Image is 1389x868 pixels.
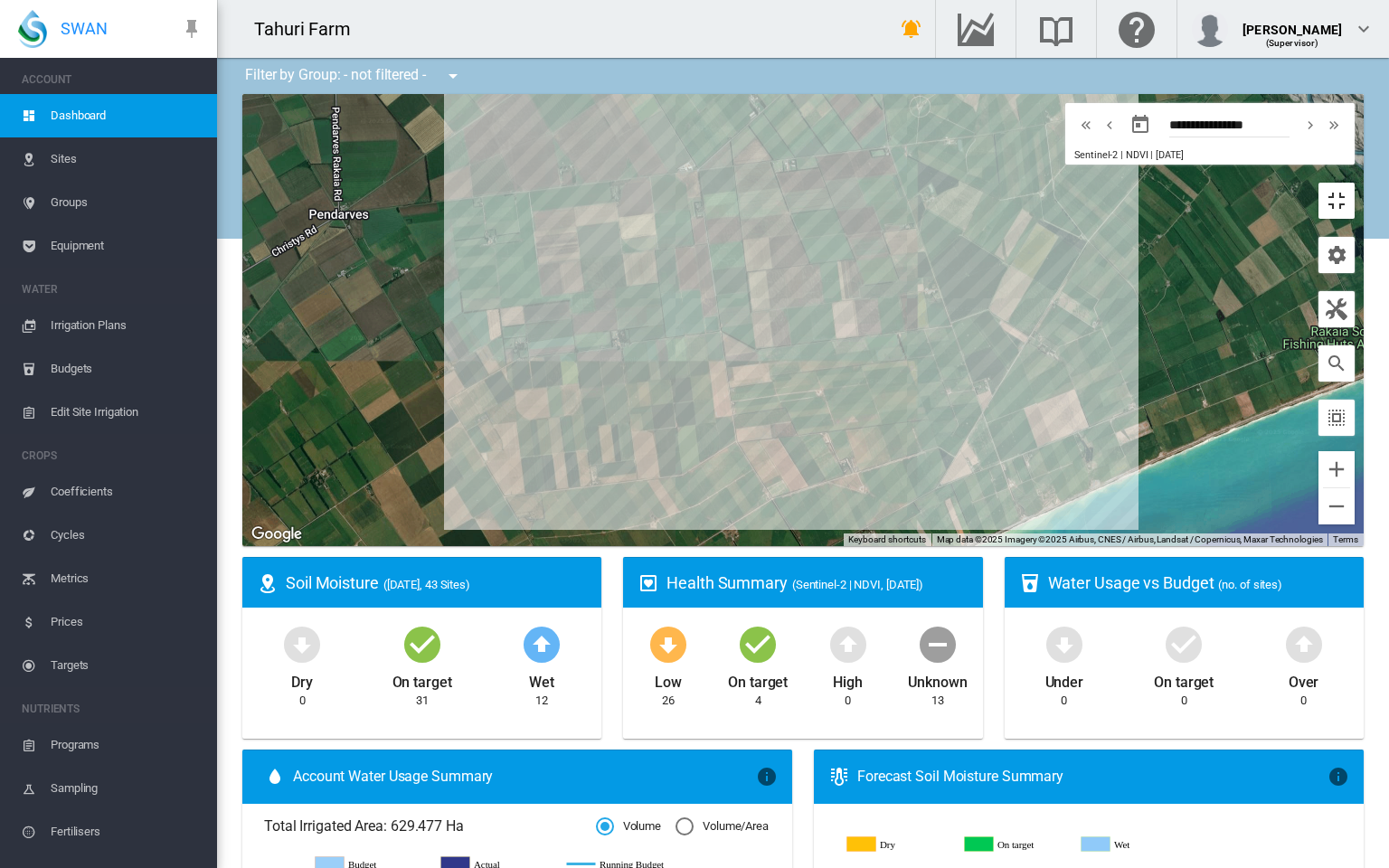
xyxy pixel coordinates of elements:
md-icon: icon-menu-down [442,65,464,87]
div: 12 [535,693,548,709]
button: icon-bell-ring [893,11,930,47]
md-icon: icon-chevron-down [1353,18,1375,40]
md-icon: Go to the Data Hub [954,18,997,40]
span: Map data ©2025 Imagery ©2025 Airbus, CNES / Airbus, Landsat / Copernicus, Maxar Technologies [937,534,1323,544]
div: 0 [1300,693,1307,709]
div: 0 [299,693,306,709]
div: 13 [931,693,944,709]
div: 0 [845,693,851,709]
span: (Sentinel-2 | NDVI, [DATE]) [792,578,923,591]
md-icon: icon-arrow-up-bold-circle [520,622,563,665]
g: Dry [847,836,950,854]
md-icon: icon-information [756,766,778,788]
div: 4 [755,693,761,709]
div: On target [392,665,452,693]
span: Total Irrigated Area: 629.477 Ha [264,816,596,836]
div: Forecast Soil Moisture Summary [857,767,1328,787]
div: High [833,665,863,693]
button: icon-chevron-double-right [1322,114,1346,136]
div: Tahuri Farm [254,16,367,42]
md-icon: icon-map-marker-radius [257,572,279,594]
span: NUTRIENTS [22,694,203,723]
md-icon: icon-arrow-up-bold-circle [827,622,870,665]
span: Targets [51,644,203,687]
span: Dashboard [51,94,203,137]
md-icon: icon-checkbox-marked-circle [401,622,444,665]
md-icon: icon-select-all [1326,407,1347,429]
span: Metrics [51,557,203,600]
span: Prices [51,600,203,644]
md-icon: icon-checkbox-marked-circle [1162,622,1205,665]
md-icon: icon-chevron-double-left [1076,114,1096,136]
span: ([DATE], 43 Sites) [383,578,470,591]
span: Coefficients [51,470,203,514]
div: 26 [662,693,675,709]
md-icon: icon-chevron-right [1300,114,1320,136]
g: Wet [1082,836,1185,854]
button: Zoom in [1318,451,1355,487]
span: Edit Site Irrigation [51,391,203,434]
md-icon: icon-arrow-down-bold-circle [647,622,690,665]
md-icon: icon-chevron-left [1100,114,1120,136]
span: Groups [51,181,203,224]
div: Unknown [908,665,967,693]
span: Sites [51,137,203,181]
span: Irrigation Plans [51,304,203,347]
md-radio-button: Volume [596,818,661,835]
span: Account Water Usage Summary [293,767,756,787]
span: Sentinel-2 | NDVI [1074,149,1148,161]
div: On target [1154,665,1214,693]
md-icon: icon-arrow-up-bold-circle [1282,622,1326,665]
span: Cycles [51,514,203,557]
div: Low [655,665,682,693]
button: icon-chevron-right [1299,114,1322,136]
md-icon: icon-heart-box-outline [638,572,659,594]
md-icon: icon-pin [181,18,203,40]
md-radio-button: Volume/Area [676,818,769,835]
button: icon-chevron-double-left [1074,114,1098,136]
span: Programs [51,723,203,767]
md-icon: icon-arrow-down-bold-circle [280,622,324,665]
div: 0 [1181,693,1187,709]
button: icon-magnify [1318,345,1355,382]
div: Wet [529,665,554,693]
div: 31 [416,693,429,709]
md-icon: icon-checkbox-marked-circle [736,622,780,665]
span: (no. of sites) [1218,578,1282,591]
div: Water Usage vs Budget [1048,571,1349,594]
div: Under [1045,665,1084,693]
span: CROPS [22,441,203,470]
div: [PERSON_NAME] [1243,14,1342,32]
img: profile.jpg [1192,11,1228,47]
button: icon-cog [1318,237,1355,273]
md-icon: icon-cup-water [1019,572,1041,594]
div: Soil Moisture [286,571,587,594]
span: WATER [22,275,203,304]
span: SWAN [61,17,108,40]
g: On target [965,836,1068,854]
md-icon: icon-cog [1326,244,1347,266]
md-icon: icon-magnify [1326,353,1347,374]
button: icon-select-all [1318,400,1355,436]
md-icon: icon-arrow-down-bold-circle [1043,622,1086,665]
md-icon: icon-bell-ring [901,18,922,40]
div: Over [1289,665,1319,693]
span: (Supervisor) [1266,38,1319,48]
a: Terms [1333,534,1358,544]
md-icon: icon-chevron-double-right [1324,114,1344,136]
div: On target [728,665,788,693]
md-icon: icon-thermometer-lines [828,766,850,788]
button: Keyboard shortcuts [848,533,926,546]
img: Google [247,523,307,546]
img: SWAN-Landscape-Logo-Colour-drop.png [18,10,47,48]
span: Fertilisers [51,810,203,854]
div: Dry [291,665,313,693]
button: icon-menu-down [435,58,471,94]
span: | [DATE] [1150,149,1183,161]
md-icon: Search the knowledge base [1035,18,1078,40]
a: Open this area in Google Maps (opens a new window) [247,523,307,546]
div: Health Summary [666,571,968,594]
button: Zoom out [1318,488,1355,524]
md-icon: icon-information [1328,766,1349,788]
button: md-calendar [1122,107,1158,143]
